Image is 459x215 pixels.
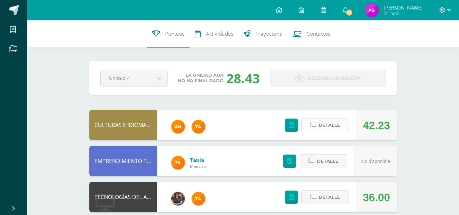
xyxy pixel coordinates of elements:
[239,20,288,48] a: Trayectoria
[178,73,224,84] span: La unidad aún no ha finalizado
[171,192,185,205] img: 60a759e8b02ec95d430434cf0c0a55c7.png
[319,191,340,203] span: Detalle
[190,163,206,169] span: Maestro
[361,159,390,164] span: No disponible
[165,30,184,37] span: Punteos
[319,119,340,131] span: Detalle
[89,146,157,176] div: EMPRENDIMIENTO PARA LA PRODUCTIVIDAD
[300,154,347,168] button: Detalle
[226,69,260,87] div: 28.43
[306,30,330,37] span: Contactos
[206,30,233,37] span: Actividades
[365,3,378,17] img: 413d4f36a61cd48394eb18fa32c0b3f4.png
[89,182,157,212] div: TECNOLOGÍAS DEL APRENDIZAJE Y LA COMUNICACIÓN
[288,20,335,48] a: Contactos
[301,118,349,132] button: Detalle
[89,110,157,140] div: CULTURAS E IDIOMAS MAYAS, GARÍFUNA O XINCA
[109,70,142,86] span: Unidad 4
[384,4,423,11] span: [PERSON_NAME]
[101,70,167,87] a: Unidad 4
[192,192,205,205] img: feaeb2f9bb45255e229dc5fdac9a9f6b.png
[147,20,190,48] a: Punteos
[190,157,206,163] a: Tania
[363,182,390,213] div: 36.00
[317,155,338,167] span: Detalle
[255,30,283,37] span: Trayectoria
[192,120,205,133] img: feaeb2f9bb45255e229dc5fdac9a9f6b.png
[307,70,361,87] span: Descargar boleta
[301,190,349,204] button: Detalle
[171,120,185,133] img: fc6731ddebfef4a76f049f6e852e62c4.png
[171,156,185,169] img: feaeb2f9bb45255e229dc5fdac9a9f6b.png
[346,9,353,16] span: 63
[384,10,423,16] span: Mi Perfil
[363,110,390,141] div: 42.23
[190,20,239,48] a: Actividades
